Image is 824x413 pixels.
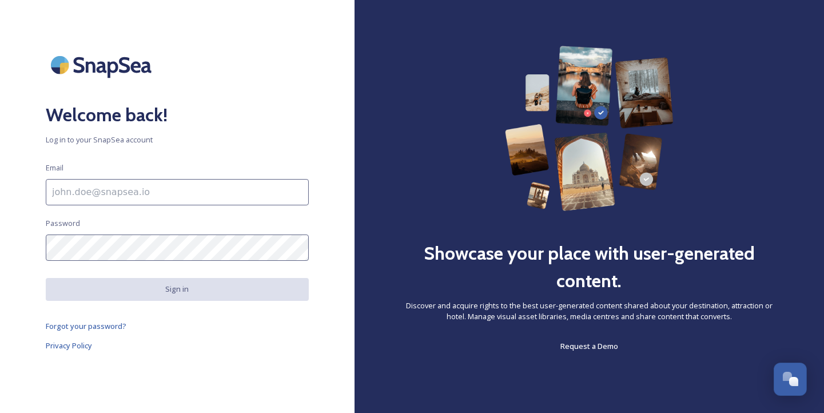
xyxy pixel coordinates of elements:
[46,134,309,145] span: Log in to your SnapSea account
[46,101,309,129] h2: Welcome back!
[46,179,309,205] input: john.doe@snapsea.io
[46,218,80,229] span: Password
[46,319,309,333] a: Forgot your password?
[505,46,674,211] img: 63b42ca75bacad526042e722_Group%20154-p-800.png
[46,278,309,300] button: Sign in
[560,339,618,353] a: Request a Demo
[400,300,778,322] span: Discover and acquire rights to the best user-generated content shared about your destination, att...
[46,321,126,331] span: Forgot your password?
[46,162,63,173] span: Email
[46,339,309,352] a: Privacy Policy
[560,341,618,351] span: Request a Demo
[774,363,807,396] button: Open Chat
[400,240,778,295] h2: Showcase your place with user-generated content.
[46,340,92,351] span: Privacy Policy
[46,46,160,84] img: SnapSea Logo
